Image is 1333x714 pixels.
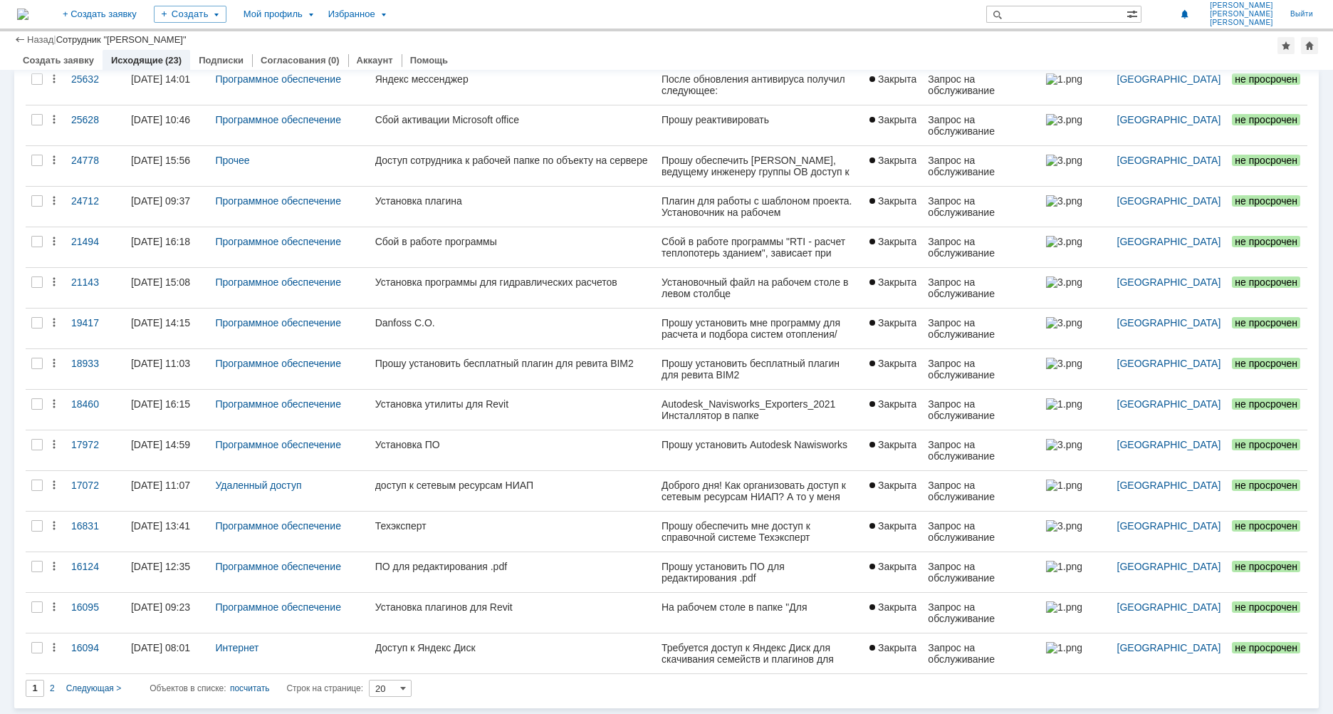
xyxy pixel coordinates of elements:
a: Запрос на обслуживание [922,65,1040,105]
div: Установка плагинов для Revit [375,601,650,613]
a: Программное обеспечение [215,398,341,410]
div: Действия [48,73,60,85]
span: Закрыта [869,358,916,369]
img: 3.png [1046,236,1082,247]
a: Доступ сотрудника к рабочей папке по объекту на сервере [370,146,656,186]
a: [DATE] 11:07 [125,471,209,511]
a: не просрочен [1226,512,1307,552]
a: Согласования [261,55,326,66]
a: Доступ к Яндекс Диск [370,633,656,673]
div: Действия [48,358,60,369]
a: [DATE] 14:01 [125,65,209,105]
div: 18933 [71,358,120,369]
div: [DATE] 09:23 [131,601,190,613]
a: [DATE] 08:01 [125,633,209,673]
a: 21494 [66,227,125,267]
span: не просрочен [1232,480,1300,491]
a: [GEOGRAPHIC_DATA] [1117,276,1221,288]
i: Строк на странице: [150,680,363,697]
a: [GEOGRAPHIC_DATA] [1117,561,1221,572]
a: Программное обеспечение [215,276,341,288]
div: Сбой в работе программы [375,236,650,247]
div: [DATE] 15:56 [131,155,190,166]
a: [GEOGRAPHIC_DATA] [1117,317,1221,328]
a: [GEOGRAPHIC_DATA] [1117,114,1221,125]
a: [GEOGRAPHIC_DATA] [1117,195,1221,207]
a: [DATE] 10:46 [125,105,209,145]
a: Прошу установить бесплатный плагин для ревита BIM2 [370,349,656,389]
span: 2 [50,683,55,693]
div: Сбой активации Microsoft office [375,114,650,125]
a: 24778 [66,146,125,186]
a: 16124 [66,552,125,592]
div: ПО для редактирования .pdf [375,561,650,572]
div: Запрос на обслуживание [928,358,1035,381]
div: [DATE] 08:01 [131,642,190,653]
div: 18460 [71,398,120,410]
a: не просрочен [1226,390,1307,430]
a: Закрыта [864,512,922,552]
a: не просрочен [1226,65,1307,105]
a: не просрочен [1226,105,1307,145]
a: Установка плагинов для Revit [370,593,656,633]
div: [DATE] 13:41 [131,520,190,532]
img: 3.png [1046,195,1082,207]
span: Закрыта [869,520,916,532]
div: Действия [48,601,60,613]
a: 3.png [1040,187,1112,227]
a: не просрочен [1226,309,1307,348]
a: [GEOGRAPHIC_DATA] [1117,520,1221,532]
a: 24712 [66,187,125,227]
a: 16095 [66,593,125,633]
div: (23) [165,55,182,66]
a: Запрос на обслуживание [922,633,1040,673]
a: 18460 [66,390,125,430]
a: Установка программы для гидравлических расчетов [370,268,656,308]
img: logo [17,9,28,20]
div: Создать [154,6,226,23]
a: Яндекс мессенджер [370,65,656,105]
a: Закрыта [864,146,922,186]
a: Запрос на обслуживание [922,268,1040,308]
a: Программное обеспечение [215,73,341,85]
div: 17972 [71,439,120,450]
div: Действия [48,561,60,572]
a: Подписки [199,55,244,66]
img: 3.png [1046,155,1082,166]
div: Действия [48,236,60,247]
a: [DATE] 09:23 [125,593,209,633]
div: Действия [48,398,60,410]
a: не просрочен [1226,349,1307,389]
a: [DATE] 16:15 [125,390,209,430]
div: Сделать домашней страницей [1301,37,1318,54]
img: 3.png [1046,520,1082,532]
span: не просрочен [1232,642,1300,653]
a: доступ к сетевым ресурсам НИАП [370,471,656,511]
span: не просрочен [1232,317,1300,328]
a: [DATE] 11:03 [125,349,209,389]
div: Установка утилиты для Revit [375,398,650,410]
div: Доступ сотрудника к рабочей папке по объекту на сервере [375,155,650,166]
span: не просрочен [1232,398,1300,410]
span: Закрыта [869,155,916,166]
a: Закрыта [864,471,922,511]
a: 25632 [66,65,125,105]
a: не просрочен [1226,471,1307,511]
a: [DATE] 15:56 [125,146,209,186]
div: Запрос на обслуживание [928,601,1035,624]
div: [DATE] 14:01 [131,73,190,85]
div: [DATE] 11:07 [131,480,190,491]
a: Прочее [215,155,249,166]
a: 18933 [66,349,125,389]
span: Закрыта [869,276,916,288]
a: Запрос на обслуживание [922,349,1040,389]
a: 16094 [66,633,125,673]
div: 25632 [71,73,120,85]
div: Запрос на обслуживание [928,642,1035,665]
div: [DATE] 16:18 [131,236,190,247]
div: Запрос на обслуживание [928,73,1035,96]
div: 21143 [71,276,120,288]
a: Запрос на обслуживание [922,390,1040,430]
a: 25628 [66,105,125,145]
div: [DATE] 09:37 [131,195,190,207]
